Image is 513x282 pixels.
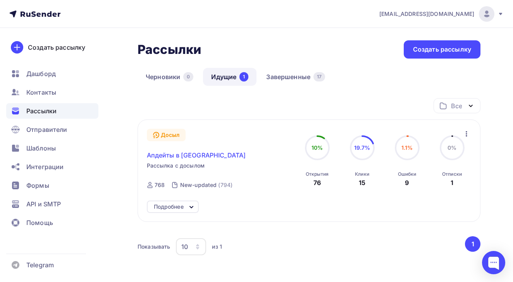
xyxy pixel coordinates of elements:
span: Контакты [26,88,56,97]
div: 9 [405,178,409,187]
span: Отправители [26,125,67,134]
button: Все [434,98,480,113]
div: Создать рассылку [413,45,471,54]
div: New-updated [180,181,217,189]
ul: Pagination [464,236,481,252]
div: 76 [313,178,321,187]
div: 768 [155,181,165,189]
div: из 1 [212,243,222,251]
h2: Рассылки [138,42,201,57]
span: 19.7% [354,144,370,151]
div: Клики [355,171,369,177]
a: Идущие1 [203,68,256,86]
div: 1 [451,178,453,187]
span: Формы [26,181,49,190]
a: Завершенные17 [258,68,333,86]
div: Создать рассылку [28,43,85,52]
div: 1 [239,72,248,81]
span: 10% [312,144,323,151]
a: Шаблоны [6,140,98,156]
button: 10 [176,238,207,256]
a: New-updated (794) [179,179,233,191]
span: [EMAIL_ADDRESS][DOMAIN_NAME] [379,10,474,18]
span: Интеграции [26,162,64,171]
span: Помощь [26,218,53,227]
button: Go to page 1 [465,236,480,252]
div: Все [451,101,462,111]
a: Формы [6,178,98,193]
div: Досыл [147,129,186,141]
div: Отписки [442,171,462,177]
a: Черновики0 [138,68,201,86]
div: 10 [181,242,188,251]
span: Telegram [26,260,54,270]
span: 1.1% [401,144,413,151]
a: Отправители [6,122,98,137]
span: Апдейты в [GEOGRAPHIC_DATA] [147,151,246,160]
div: 15 [359,178,365,187]
div: Подробнее [154,202,184,211]
div: (794) [218,181,232,189]
a: Контакты [6,85,98,100]
div: Открытия [306,171,329,177]
div: Ошибки [398,171,417,177]
span: Дашборд [26,69,56,78]
a: [EMAIL_ADDRESS][DOMAIN_NAME] [379,6,504,22]
span: API и SMTP [26,199,61,209]
span: Шаблоны [26,144,56,153]
a: Рассылки [6,103,98,119]
div: 17 [313,72,325,81]
div: Показывать [138,243,170,251]
span: Рассылка с досылом [147,162,205,170]
div: 0 [183,72,193,81]
a: Дашборд [6,66,98,81]
span: Рассылки [26,106,57,116]
span: 0% [448,144,456,151]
